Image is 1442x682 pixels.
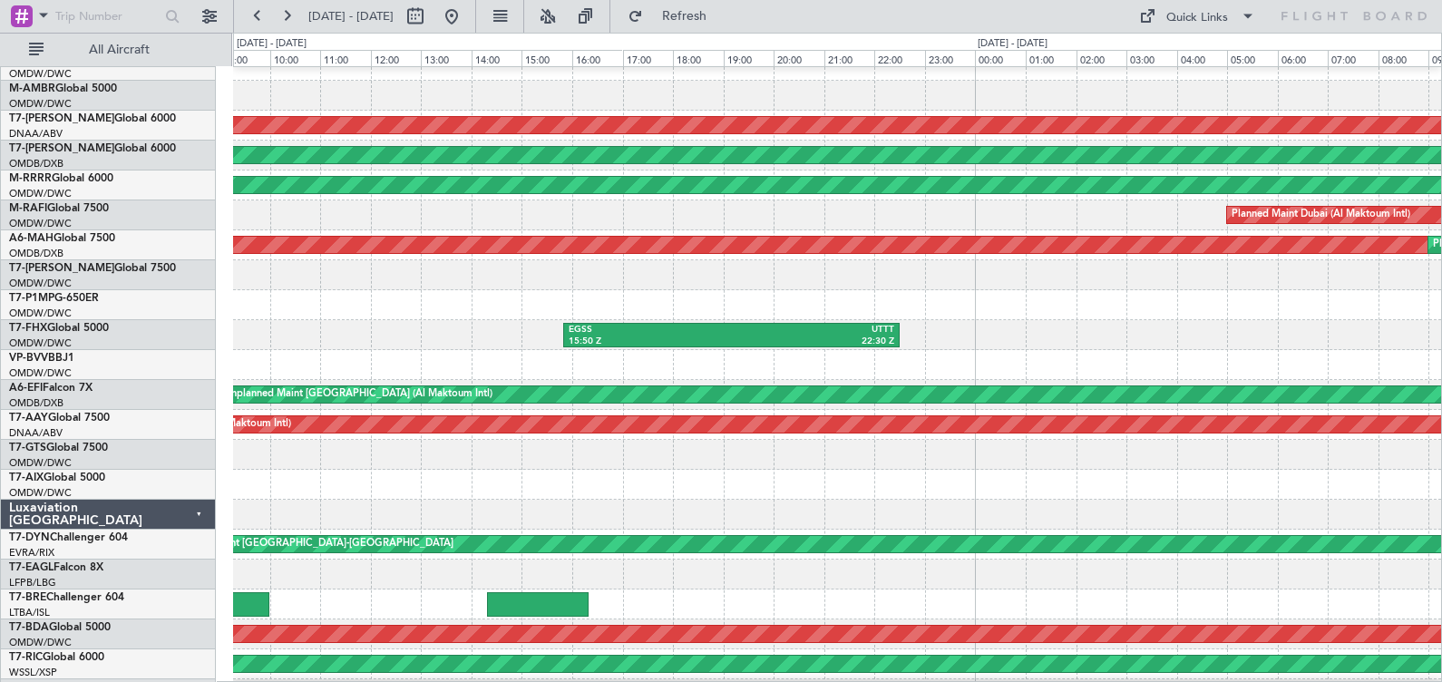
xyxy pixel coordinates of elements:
[9,576,56,589] a: LFPB/LBG
[9,622,111,633] a: T7-BDAGlobal 5000
[9,247,63,260] a: OMDB/DXB
[9,113,176,124] a: T7-[PERSON_NAME]Global 6000
[9,383,43,394] span: A6-EFI
[9,263,176,274] a: T7-[PERSON_NAME]Global 7500
[9,652,43,663] span: T7-RIC
[9,293,54,304] span: T7-P1MP
[9,366,72,380] a: OMDW/DWC
[9,592,124,603] a: T7-BREChallenger 604
[9,233,115,244] a: A6-MAHGlobal 7500
[1328,50,1379,66] div: 07:00
[1026,50,1077,66] div: 01:00
[572,50,623,66] div: 16:00
[9,443,46,453] span: T7-GTS
[9,562,103,573] a: T7-EAGLFalcon 8X
[1126,50,1177,66] div: 03:00
[1177,50,1228,66] div: 04:00
[9,83,117,94] a: M-AMBRGlobal 5000
[647,10,723,23] span: Refresh
[9,263,114,274] span: T7-[PERSON_NAME]
[9,293,99,304] a: T7-P1MPG-650ER
[569,324,731,336] div: EGSS
[9,353,48,364] span: VP-BVV
[9,323,47,334] span: T7-FHX
[1077,50,1127,66] div: 02:00
[9,353,74,364] a: VP-BVVBBJ1
[320,50,371,66] div: 11:00
[9,622,49,633] span: T7-BDA
[1379,50,1429,66] div: 08:00
[472,50,522,66] div: 14:00
[9,277,72,290] a: OMDW/DWC
[774,50,824,66] div: 20:00
[9,336,72,350] a: OMDW/DWC
[569,336,731,348] div: 15:50 Z
[308,8,394,24] span: [DATE] - [DATE]
[9,383,93,394] a: A6-EFIFalcon 7X
[1278,50,1329,66] div: 06:00
[9,443,108,453] a: T7-GTSGlobal 7500
[1232,201,1410,229] div: Planned Maint Dubai (Al Maktoum Intl)
[9,203,109,214] a: M-RAFIGlobal 7500
[9,143,176,154] a: T7-[PERSON_NAME]Global 6000
[9,127,63,141] a: DNAA/ABV
[9,413,110,424] a: T7-AAYGlobal 7500
[9,592,46,603] span: T7-BRE
[9,323,109,334] a: T7-FHXGlobal 5000
[9,157,63,170] a: OMDB/DXB
[9,413,48,424] span: T7-AAY
[9,606,50,619] a: LTBA/ISL
[173,531,453,558] div: Planned Maint [GEOGRAPHIC_DATA]-[GEOGRAPHIC_DATA]
[731,324,893,336] div: UTTT
[1227,50,1278,66] div: 05:00
[421,50,472,66] div: 13:00
[9,113,114,124] span: T7-[PERSON_NAME]
[270,50,321,66] div: 10:00
[978,36,1047,52] div: [DATE] - [DATE]
[9,532,128,543] a: T7-DYNChallenger 604
[9,307,72,320] a: OMDW/DWC
[9,83,55,94] span: M-AMBR
[9,456,72,470] a: OMDW/DWC
[9,636,72,649] a: OMDW/DWC
[623,50,674,66] div: 17:00
[521,50,572,66] div: 15:00
[9,173,52,184] span: M-RRRR
[9,396,63,410] a: OMDB/DXB
[9,562,54,573] span: T7-EAGL
[9,473,105,483] a: T7-AIXGlobal 5000
[731,336,893,348] div: 22:30 Z
[619,2,728,31] button: Refresh
[9,187,72,200] a: OMDW/DWC
[20,35,197,64] button: All Aircraft
[371,50,422,66] div: 12:00
[219,50,270,66] div: 09:00
[9,203,47,214] span: M-RAFI
[9,546,54,560] a: EVRA/RIX
[9,532,50,543] span: T7-DYN
[9,426,63,440] a: DNAA/ABV
[874,50,925,66] div: 22:00
[9,473,44,483] span: T7-AIX
[47,44,191,56] span: All Aircraft
[724,50,775,66] div: 19:00
[673,50,724,66] div: 18:00
[975,50,1026,66] div: 00:00
[9,652,104,663] a: T7-RICGlobal 6000
[9,233,54,244] span: A6-MAH
[9,143,114,154] span: T7-[PERSON_NAME]
[9,173,113,184] a: M-RRRRGlobal 6000
[237,36,307,52] div: [DATE] - [DATE]
[824,50,875,66] div: 21:00
[9,486,72,500] a: OMDW/DWC
[9,666,57,679] a: WSSL/XSP
[9,97,72,111] a: OMDW/DWC
[1166,9,1228,27] div: Quick Links
[9,67,72,81] a: OMDW/DWC
[224,381,492,408] div: Unplanned Maint [GEOGRAPHIC_DATA] (Al Maktoum Intl)
[1130,2,1264,31] button: Quick Links
[9,217,72,230] a: OMDW/DWC
[925,50,976,66] div: 23:00
[55,3,160,30] input: Trip Number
